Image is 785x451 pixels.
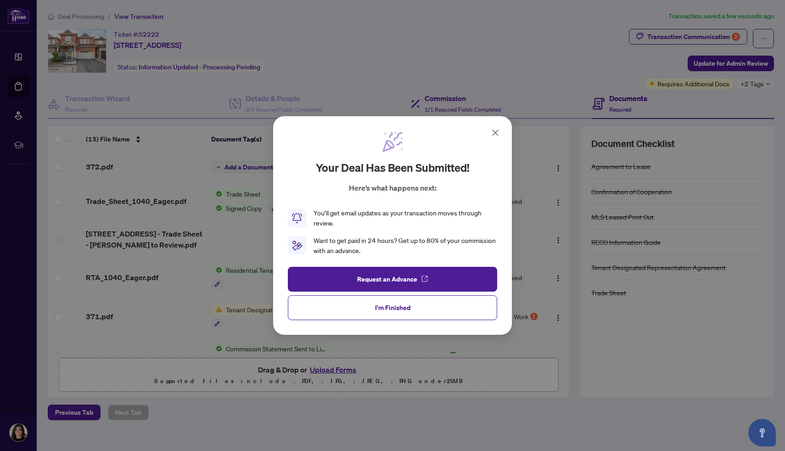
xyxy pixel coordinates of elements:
[288,267,497,292] button: Request an Advance
[357,272,417,287] span: Request an Advance
[316,160,470,175] h2: Your deal has been submitted!
[349,182,437,193] p: Here’s what happens next:
[288,295,497,320] button: I'm Finished
[314,236,497,256] div: Want to get paid in 24 hours? Get up to 80% of your commission with an advance.
[375,300,410,315] span: I'm Finished
[748,419,776,446] button: Open asap
[314,208,497,228] div: You’ll get email updates as your transaction moves through review.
